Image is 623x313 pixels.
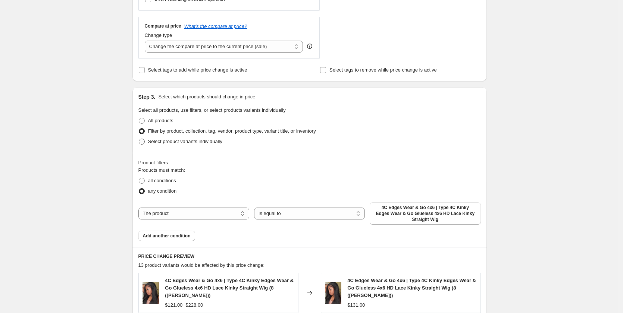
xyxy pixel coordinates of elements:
[347,278,476,298] span: 4C Edges Wear & Go 4x6 | Type 4C Kinky Edges Wear & Go Glueless 4x6 HD Lace Kinky Straight Wig (8...
[148,178,176,183] span: all conditions
[148,188,177,194] span: any condition
[374,205,476,222] span: 4C Edges Wear & Go 4x6 | Type 4C Kinky Edges Wear & Go Glueless 4x6 HD Lace Kinky Straight Wig
[165,278,294,298] span: 4C Edges Wear & Go 4x6 | Type 4C Kinky Edges Wear & Go Glueless 4x6 HD Lace Kinky Straight Wig (8...
[165,301,182,309] div: $121.00
[329,67,437,73] span: Select tags to remove while price change is active
[138,253,481,259] h6: PRICE CHANGE PREVIEW
[148,128,316,134] span: Filter by product, collection, tag, vendor, product type, variant title, or inventory
[138,107,286,113] span: Select all products, use filters, or select products variants individually
[185,301,203,309] strike: $228.00
[158,93,255,101] p: Select which products should change in price
[145,23,181,29] h3: Compare at price
[138,231,195,241] button: Add another condition
[138,262,265,268] span: 13 product variants would be affected by this price change:
[138,159,481,167] div: Product filters
[148,67,247,73] span: Select tags to add while price change is active
[143,282,159,304] img: lQLPJwq_Een9MGXNA-jNAu6whq0y11ezXBAHa8xfo0c7AQ_750_1000_80x.png
[138,93,156,101] h2: Step 3.
[347,301,365,309] div: $131.00
[148,118,173,123] span: All products
[143,233,191,239] span: Add another condition
[145,32,172,38] span: Change type
[306,42,313,50] div: help
[138,167,185,173] span: Products must match:
[148,139,222,144] span: Select product variants individually
[184,23,247,29] button: What's the compare at price?
[325,282,342,304] img: lQLPJwq_Een9MGXNA-jNAu6whq0y11ezXBAHa8xfo0c7AQ_750_1000_80x.png
[370,202,480,225] button: 4C Edges Wear & Go 4x6 | Type 4C Kinky Edges Wear & Go Glueless 4x6 HD Lace Kinky Straight Wig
